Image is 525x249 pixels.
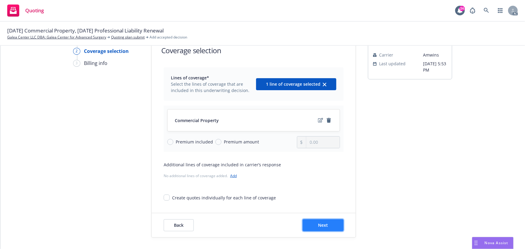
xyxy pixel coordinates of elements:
[7,27,164,35] span: [DATE] Commercial Property, [DATE] Professional Liability Renewal
[84,48,129,55] div: Coverage selection
[459,6,465,11] div: 24
[323,83,326,86] svg: clear selection
[303,219,344,231] button: Next
[256,78,336,90] button: 1 line of coverage selectedclear selection
[171,75,252,81] span: Lines of coverage*
[318,222,328,228] span: Next
[171,81,252,94] span: Select the lines of coverage that are included in this underwriting decision.
[472,237,480,249] div: Drag to move
[485,240,508,245] span: Nova Assist
[5,2,46,19] a: Quoting
[423,60,447,73] span: [DATE] 5:53 PM
[230,173,237,178] a: Add
[161,45,221,55] h1: Coverage selection
[317,117,324,124] a: edit
[150,35,187,40] span: Add accepted decision
[306,137,340,148] input: 0.00
[176,139,213,145] span: Premium included
[215,139,221,145] input: Premium amount
[175,117,219,124] span: Commercial Property
[164,219,194,231] button: Back
[472,237,514,249] button: Nova Assist
[164,161,344,168] div: Additional lines of coverage included in carrier’s response
[84,60,107,67] div: Billing info
[494,5,506,17] a: Switch app
[224,139,259,145] span: Premium amount
[467,5,479,17] a: Report a Bug
[480,5,493,17] a: Search
[266,81,320,87] span: 1 line of coverage selected
[73,48,80,55] div: 2
[7,35,106,40] a: Galea Center LLC DBA: Galea Center for Advanced Surgery
[172,195,276,201] div: Create quotes individually for each line of coverage
[174,222,184,228] span: Back
[164,173,344,179] div: No additional lines of coverage added.
[379,52,393,58] span: Carrier
[167,139,173,145] input: Premium included
[379,60,406,67] span: Last updated
[73,60,80,67] div: 3
[423,52,447,58] span: Amwins
[325,117,332,124] a: remove
[111,35,145,40] a: Quoting plan submit
[25,8,44,13] span: Quoting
